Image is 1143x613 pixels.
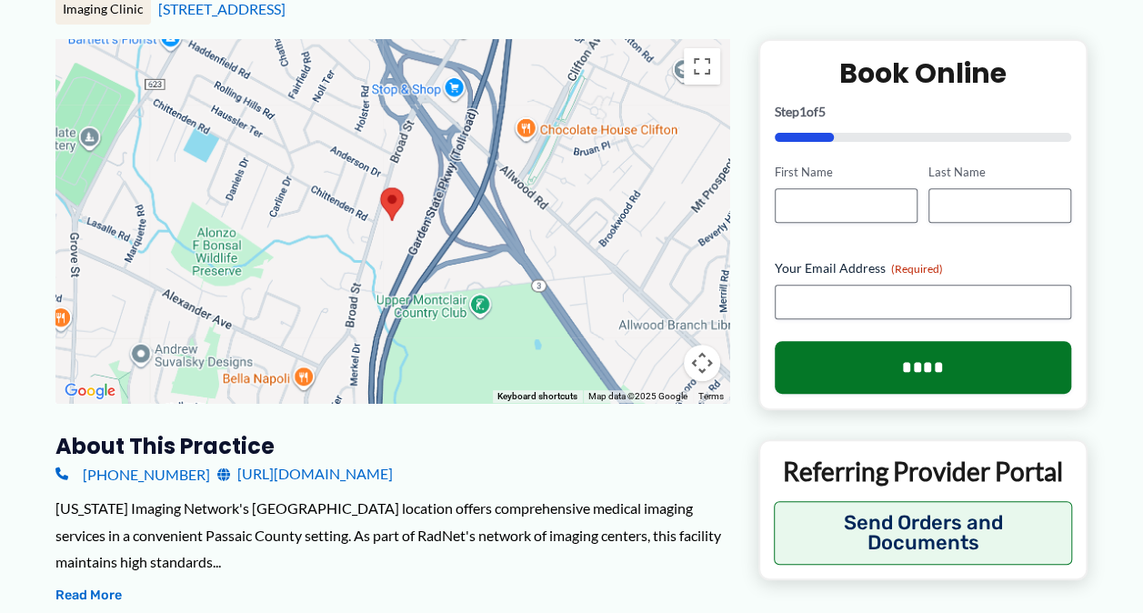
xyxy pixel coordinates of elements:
span: (Required) [891,262,943,276]
p: Step of [775,106,1072,118]
a: Open this area in Google Maps (opens a new window) [60,379,120,403]
label: Last Name [928,164,1071,181]
img: Google [60,379,120,403]
a: Terms (opens in new tab) [698,391,724,401]
a: [URL][DOMAIN_NAME] [217,460,393,487]
span: 1 [799,104,807,119]
button: Toggle fullscreen view [684,48,720,85]
span: 5 [818,104,826,119]
span: Map data ©2025 Google [588,391,687,401]
h3: About this practice [55,432,729,460]
label: Your Email Address [775,259,1072,277]
p: Referring Provider Portal [774,455,1073,487]
div: [US_STATE] Imaging Network's [GEOGRAPHIC_DATA] location offers comprehensive medical imaging serv... [55,495,729,576]
button: Send Orders and Documents [774,501,1073,565]
a: [PHONE_NUMBER] [55,460,210,487]
button: Map camera controls [684,345,720,381]
h2: Book Online [775,55,1072,91]
label: First Name [775,164,917,181]
button: Keyboard shortcuts [497,390,577,403]
button: Read More [55,585,122,607]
